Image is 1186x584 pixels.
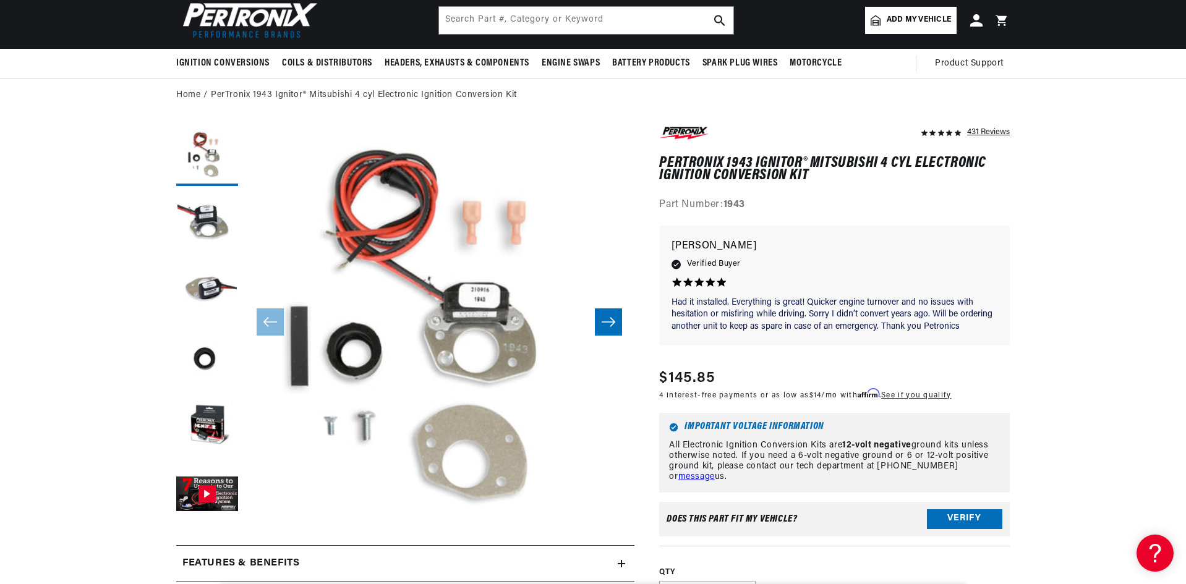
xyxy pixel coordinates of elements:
summary: Product Support [935,49,1010,78]
h1: PerTronix 1943 Ignitor® Mitsubishi 4 cyl Electronic Ignition Conversion Kit [659,157,1010,182]
span: Coils & Distributors [282,57,372,70]
button: Slide left [257,308,284,336]
span: $145.85 [659,367,715,389]
p: 4 interest-free payments or as low as /mo with . [659,389,951,401]
summary: Coils & Distributors [276,49,378,78]
input: Search Part #, Category or Keyword [439,7,733,34]
nav: breadcrumbs [176,88,1010,102]
button: Load image 4 in gallery view [176,328,238,390]
summary: Ignition Conversions [176,49,276,78]
button: search button [706,7,733,34]
span: Engine Swaps [542,57,600,70]
span: Affirm [858,389,879,398]
summary: Features & Benefits [176,546,634,582]
summary: Headers, Exhausts & Components [378,49,535,78]
summary: Spark Plug Wires [696,49,784,78]
a: PerTronix 1943 Ignitor® Mitsubishi 4 cyl Electronic Ignition Conversion Kit [211,88,517,102]
span: Headers, Exhausts & Components [385,57,529,70]
span: Product Support [935,57,1004,70]
span: $14 [809,392,822,399]
a: See if you qualify - Learn more about Affirm Financing (opens in modal) [881,392,951,399]
media-gallery: Gallery Viewer [176,124,634,520]
a: Home [176,88,200,102]
label: QTY [659,567,1010,578]
button: Load image 3 in gallery view [176,260,238,322]
h2: Features & Benefits [182,556,299,572]
summary: Engine Swaps [535,49,606,78]
summary: Motorcycle [783,49,848,78]
button: Load image 2 in gallery view [176,192,238,254]
button: Verify [927,509,1002,529]
button: Load image 1 in gallery view [176,124,238,186]
strong: 12-volt negative [842,441,911,450]
p: All Electronic Ignition Conversion Kits are ground kits unless otherwise noted. If you need a 6-v... [669,441,1000,482]
p: Had it installed. Everything is great! Quicker engine turnover and no issues with hesitation or m... [672,297,997,333]
div: Does This part fit My vehicle? [667,514,797,524]
div: Part Number: [659,197,1010,213]
button: Slide right [595,308,622,336]
h6: Important Voltage Information [669,423,1000,432]
span: Add my vehicle [887,14,951,26]
span: Spark Plug Wires [702,57,778,70]
a: Add my vehicle [865,7,957,34]
strong: 1943 [723,200,745,209]
span: Battery Products [612,57,690,70]
span: Ignition Conversions [176,57,270,70]
span: Verified Buyer [687,257,740,271]
summary: Battery Products [606,49,696,78]
a: message [678,472,715,481]
div: 431 Reviews [967,124,1010,139]
p: [PERSON_NAME] [672,238,997,255]
span: Motorcycle [790,57,842,70]
button: Load image 5 in gallery view [176,396,238,458]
